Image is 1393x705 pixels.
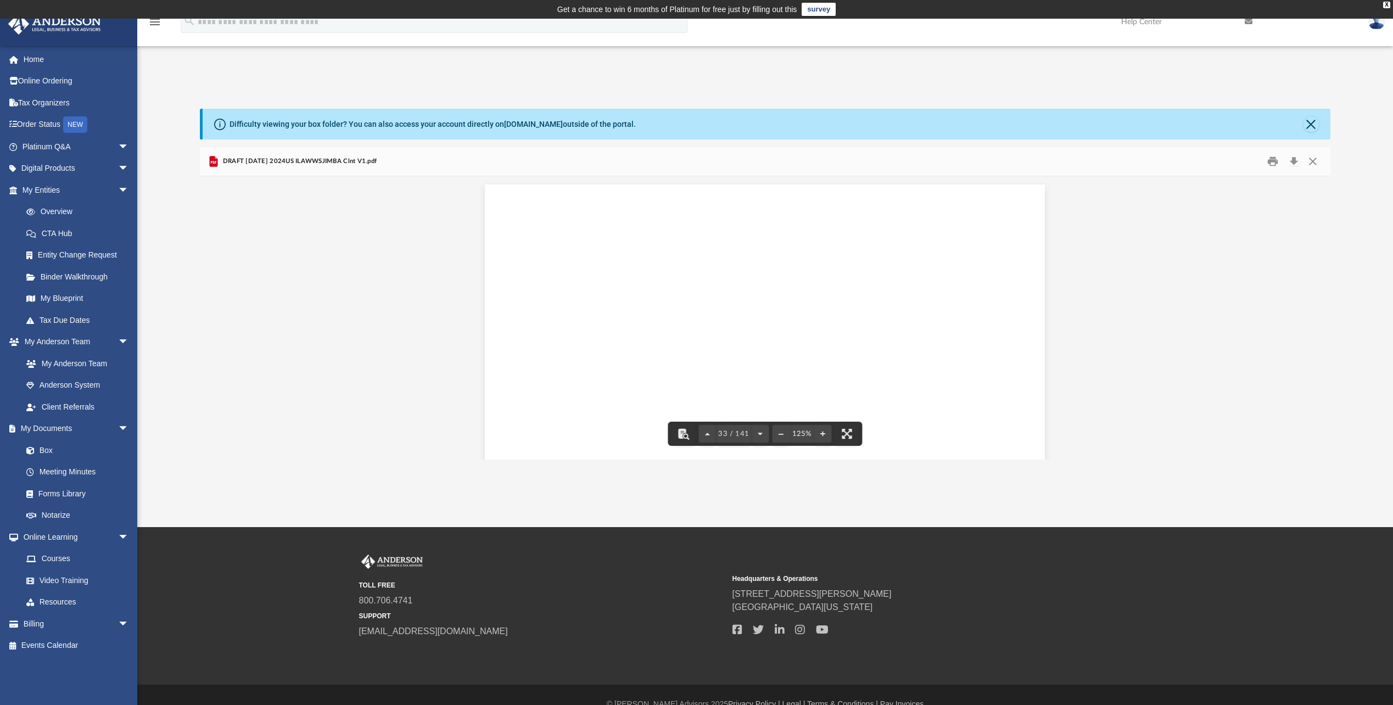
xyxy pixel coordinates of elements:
[15,288,140,310] a: My Blueprint
[15,505,140,527] a: Notarize
[699,422,717,446] button: Previous page
[1303,153,1323,170] button: Close
[8,331,140,353] a: My Anderson Teamarrow_drop_down
[1284,153,1304,170] button: Download
[732,574,1098,584] small: Headquarters & Operations
[230,119,636,130] div: Difficulty viewing your box folder? You can also access your account directly on outside of the p...
[15,439,135,461] a: Box
[63,116,87,133] div: NEW
[183,15,195,27] i: search
[8,48,146,70] a: Home
[732,589,892,598] a: [STREET_ADDRESS][PERSON_NAME]
[359,611,725,621] small: SUPPORT
[200,147,1330,460] div: Preview
[8,179,146,201] a: My Entitiesarrow_drop_down
[359,555,425,569] img: Anderson Advisors Platinum Portal
[732,602,873,612] a: [GEOGRAPHIC_DATA][US_STATE]
[359,626,508,636] a: [EMAIL_ADDRESS][DOMAIN_NAME]
[814,422,831,446] button: Zoom in
[751,422,769,446] button: Next page
[118,331,140,354] span: arrow_drop_down
[1262,153,1284,170] button: Print
[1383,2,1390,8] div: close
[8,136,146,158] a: Platinum Q&Aarrow_drop_down
[15,222,146,244] a: CTA Hub
[15,244,146,266] a: Entity Change Request
[118,179,140,202] span: arrow_drop_down
[118,136,140,158] span: arrow_drop_down
[15,309,146,331] a: Tax Due Dates
[15,396,140,418] a: Client Referrals
[8,418,140,440] a: My Documentsarrow_drop_down
[772,422,790,446] button: Zoom out
[835,422,859,446] button: Enter fullscreen
[118,158,140,180] span: arrow_drop_down
[15,548,140,570] a: Courses
[118,613,140,635] span: arrow_drop_down
[359,580,725,590] small: TOLL FREE
[8,526,140,548] a: Online Learningarrow_drop_down
[504,120,563,128] a: [DOMAIN_NAME]
[557,3,797,16] div: Get a chance to win 6 months of Platinum for free just by filling out this
[359,596,413,605] a: 800.706.4741
[15,483,135,505] a: Forms Library
[118,418,140,440] span: arrow_drop_down
[220,156,377,166] span: DRAFT [DATE] 2024US ILAWWSJIMBA Clnt V1.pdf
[15,201,146,223] a: Overview
[8,158,146,180] a: Digital Productsarrow_drop_down
[1368,14,1385,30] img: User Pic
[15,591,140,613] a: Resources
[15,266,146,288] a: Binder Walkthrough
[717,422,751,446] button: 33 / 141
[118,526,140,549] span: arrow_drop_down
[8,114,146,136] a: Order StatusNEW
[8,92,146,114] a: Tax Organizers
[1304,116,1319,132] button: Close
[8,635,146,657] a: Events Calendar
[8,70,146,92] a: Online Ordering
[8,613,146,635] a: Billingarrow_drop_down
[148,21,161,29] a: menu
[672,422,696,446] button: Toggle findbar
[200,176,1330,460] div: File preview
[717,430,751,438] span: 33 / 141
[15,352,135,374] a: My Anderson Team
[148,15,161,29] i: menu
[5,13,104,35] img: Anderson Advisors Platinum Portal
[790,430,814,438] div: Current zoom level
[15,569,135,591] a: Video Training
[802,3,836,16] a: survey
[200,176,1330,460] div: Document Viewer
[15,461,140,483] a: Meeting Minutes
[15,374,140,396] a: Anderson System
